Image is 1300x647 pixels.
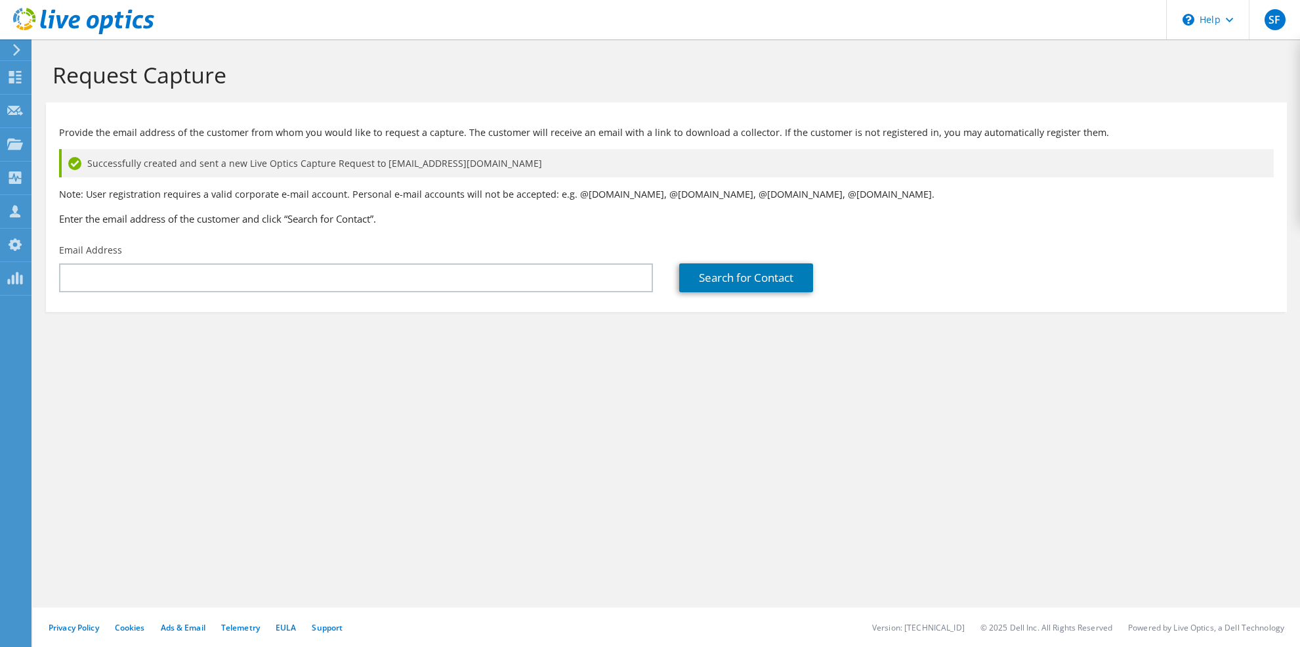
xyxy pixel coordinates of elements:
label: Email Address [59,244,122,257]
a: Cookies [115,622,145,633]
h1: Request Capture [52,61,1274,89]
li: © 2025 Dell Inc. All Rights Reserved [980,622,1112,633]
h3: Enter the email address of the customer and click “Search for Contact”. [59,212,1274,226]
p: Provide the email address of the customer from whom you would like to request a capture. The cust... [59,125,1274,140]
li: Version: [TECHNICAL_ID] [872,622,965,633]
a: Ads & Email [161,622,205,633]
li: Powered by Live Optics, a Dell Technology [1128,622,1284,633]
a: Telemetry [221,622,260,633]
p: Note: User registration requires a valid corporate e-mail account. Personal e-mail accounts will ... [59,187,1274,202]
a: Support [312,622,343,633]
span: Successfully created and sent a new Live Optics Capture Request to [EMAIL_ADDRESS][DOMAIN_NAME] [87,156,542,171]
a: EULA [276,622,296,633]
svg: \n [1183,14,1194,26]
a: Search for Contact [679,263,813,292]
span: SF [1265,9,1286,30]
a: Privacy Policy [49,622,99,633]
